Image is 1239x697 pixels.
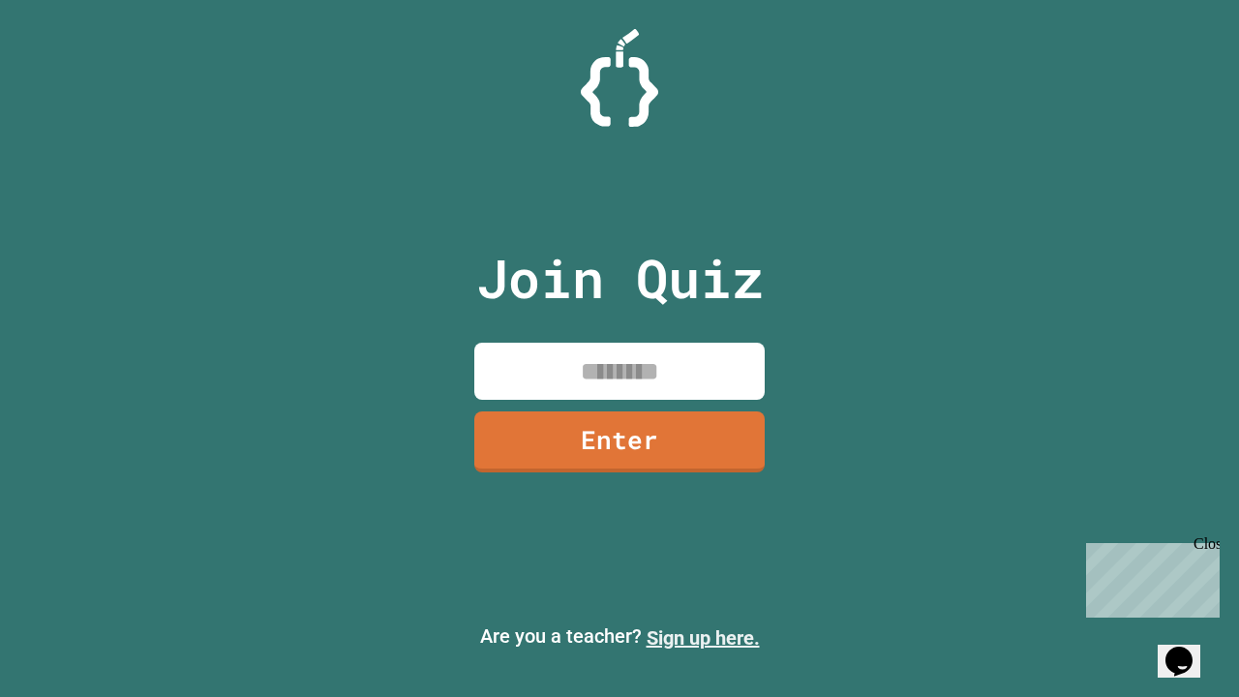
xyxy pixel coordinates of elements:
a: Enter [474,411,765,472]
div: Chat with us now!Close [8,8,134,123]
iframe: chat widget [1078,535,1220,618]
img: Logo.svg [581,29,658,127]
p: Are you a teacher? [15,621,1224,652]
iframe: chat widget [1158,620,1220,678]
a: Sign up here. [647,626,760,650]
p: Join Quiz [476,238,764,318]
